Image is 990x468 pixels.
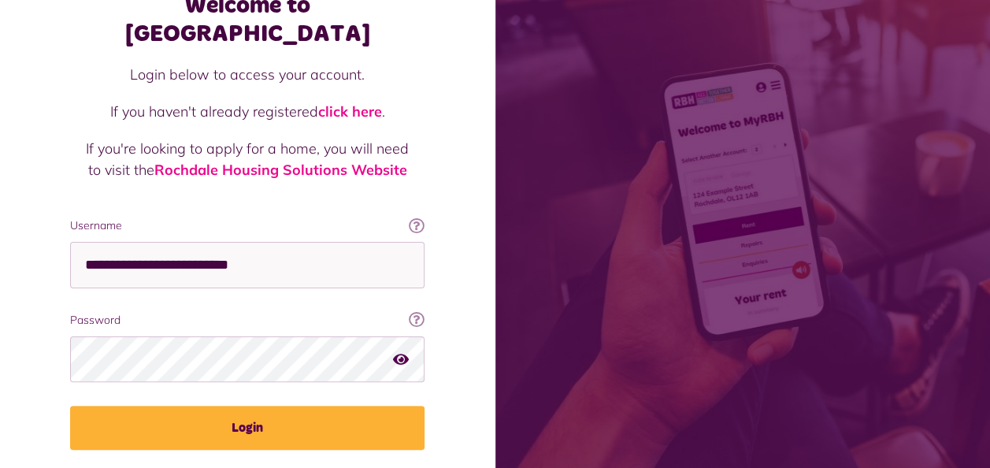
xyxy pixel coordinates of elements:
[86,101,409,122] p: If you haven't already registered .
[86,64,409,85] p: Login below to access your account.
[318,102,382,121] a: click here
[86,138,409,180] p: If you're looking to apply for a home, you will need to visit the
[154,161,407,179] a: Rochdale Housing Solutions Website
[70,217,425,234] label: Username
[70,406,425,450] button: Login
[70,312,425,329] label: Password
